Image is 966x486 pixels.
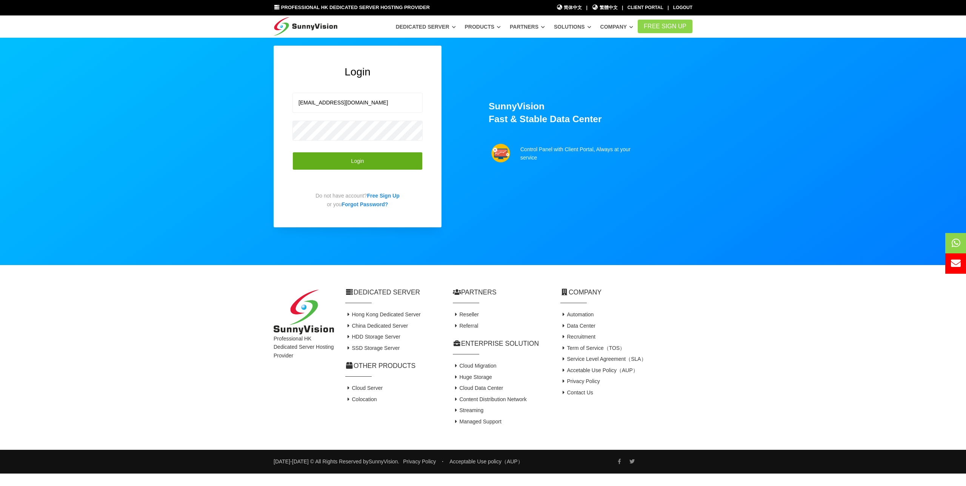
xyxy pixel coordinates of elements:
[449,458,523,465] a: Acceptable Use policy（AUP）
[281,5,430,10] span: Professional HK Dedicated Server Hosting Provider
[453,288,549,297] h2: Partners
[345,288,441,297] h2: Dedicated Server
[345,311,421,317] a: Hong Kong Dedicated Server
[560,389,593,396] a: Contact Us
[520,145,639,162] p: Control Panel with Client Portal, Always at your service
[560,334,595,340] a: Recruitment
[367,193,399,199] a: Free Sign Up
[673,5,692,10] a: Logout
[560,288,692,297] h2: Company
[292,192,423,209] p: Do not have account? or you
[345,385,383,391] a: Cloud Server
[622,4,623,11] li: |
[292,64,423,79] h2: Login
[560,323,595,329] a: Data Center
[268,290,340,427] div: Professional HK Dedicated Server Hosting Provider
[560,356,646,362] a: Service Level Agreement（SLA）
[453,396,527,402] a: Content Distribution Network
[453,311,479,317] a: Reseller
[638,20,692,33] a: FREE Sign Up
[489,100,692,126] h1: SunnyVision Fast & Stable Data Center
[453,363,497,369] a: Cloud Migration
[556,4,582,11] a: 简体中文
[628,4,663,11] div: Client Portal
[560,345,625,351] a: Term of Service（TOS）
[453,407,483,413] a: Streaming
[668,4,669,11] li: |
[560,311,594,317] a: Automation
[345,323,408,329] a: China Dedicated Server
[453,419,501,425] a: Managed Support
[586,4,588,11] li: |
[345,345,400,351] a: SSD Storage Server
[600,20,634,34] a: Company
[342,201,388,207] a: Forgot Password?
[592,4,618,11] a: 繁體中文
[560,367,638,373] a: Accetable Use Policy（AUP）
[465,20,501,34] a: Products
[292,93,423,113] input: Email
[345,361,441,371] h2: Other Products
[560,378,600,384] a: Privacy Policy
[274,457,399,466] small: [DATE]-[DATE] © All Rights Reserved by .
[396,20,456,34] a: Dedicated Server
[491,144,510,163] img: support.png
[403,458,436,465] a: Privacy Policy
[345,396,377,402] a: Colocation
[369,458,398,465] a: SunnyVision
[345,334,400,340] a: HDD Storage Server
[440,458,445,465] span: ・
[453,323,478,329] a: Referral
[274,290,334,334] img: SunnyVision Limited
[510,20,545,34] a: Partners
[292,152,423,170] button: Login
[554,20,591,34] a: Solutions
[453,385,503,391] a: Cloud Data Center
[453,374,492,380] a: Huge Storage
[453,339,549,348] h2: Enterprise Solution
